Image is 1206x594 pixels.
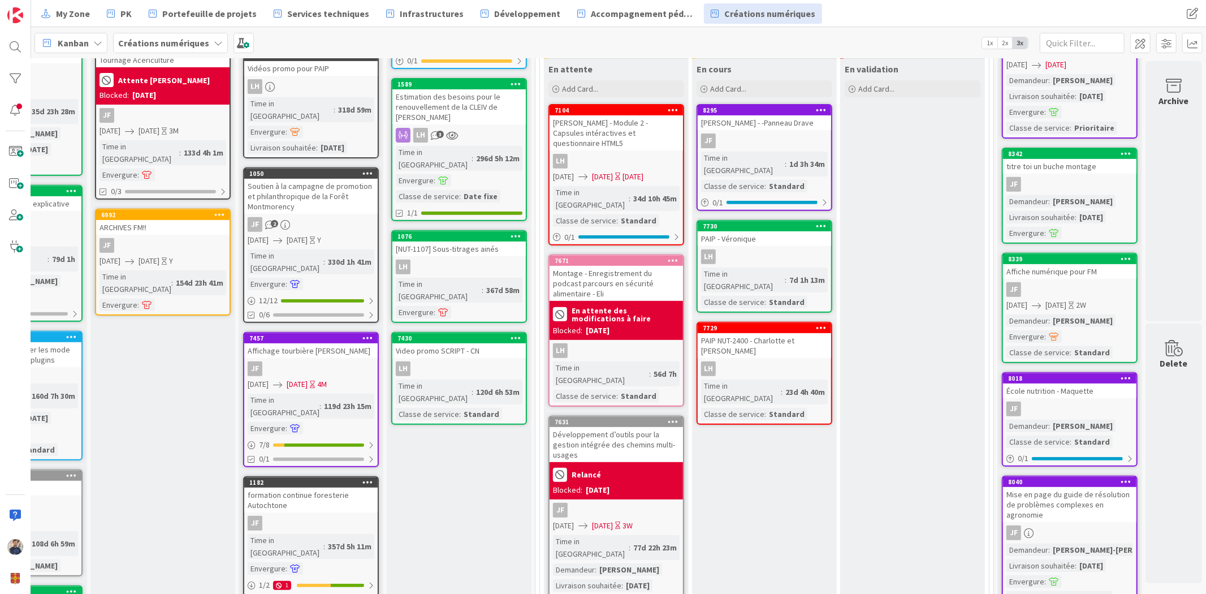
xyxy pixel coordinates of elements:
div: JF [244,516,378,531]
div: Tournage Acériculture [96,53,230,67]
div: Classe de service [553,390,616,402]
div: [DATE] [318,141,347,154]
input: Quick Filter... [1040,33,1125,53]
div: [PERSON_NAME] [1050,74,1116,87]
div: Vidéos promo pour PAIP [244,61,378,76]
span: [DATE] [248,378,269,390]
div: [NUT-1107] Sous-titrages ainés [392,242,526,256]
img: Visit kanbanzone.com [7,7,23,23]
div: 79d 1h [49,253,78,265]
div: 8295[PERSON_NAME] - -Panneau Drave [698,105,831,130]
div: 8040 [1008,478,1136,486]
div: 8339Affiche numérique pour FM [1003,254,1136,279]
span: : [286,278,287,290]
div: [DATE] [132,89,156,101]
div: 7631 [555,418,683,426]
div: 1/21 [244,578,378,592]
div: Classe de service [396,190,459,203]
div: Classe de service [1006,122,1070,134]
div: LH [553,343,568,358]
div: 0/1 [392,54,526,68]
span: 0/3 [111,186,122,197]
div: Delete [1160,356,1188,370]
span: [DATE] [248,234,269,246]
span: Add Card... [710,84,746,94]
div: 7730 [703,222,831,230]
div: 1589Estimation des besoins pour le renouvellement de la CLEIV de [PERSON_NAME] [392,79,526,124]
div: Livraison souhaitée [1006,90,1075,102]
div: 7104 [550,105,683,115]
div: 1076[NUT-1107] Sous-titrages ainés [392,231,526,256]
div: 296d 5h 12m [473,152,522,165]
div: 7671 [550,256,683,266]
span: : [137,169,139,181]
b: Créations numériques [118,37,209,49]
div: 133d 4h 1m [181,147,226,159]
div: 8342 [1003,149,1136,159]
div: Prioritaire [1071,122,1117,134]
div: 7730 [698,221,831,231]
div: LH [392,128,526,143]
div: JF [96,108,230,123]
div: Classe de service [701,296,764,308]
div: Envergure [1006,227,1044,239]
div: 1589 [392,79,526,89]
div: 1050 [249,170,378,178]
div: Classe de service [1006,346,1070,359]
div: Time in [GEOGRAPHIC_DATA] [553,186,629,211]
div: Demandeur [1006,315,1048,327]
div: Envergure [248,278,286,290]
div: LH [413,128,428,143]
span: [DATE] [100,255,120,267]
div: 1182 [244,477,378,488]
div: 8040 [1003,477,1136,487]
span: : [785,274,786,286]
div: 6992 [101,211,230,219]
span: [DATE] [592,171,613,183]
div: Demandeur [1006,420,1048,432]
div: 8342titre toi un buche montage [1003,149,1136,174]
div: Time in [GEOGRAPHIC_DATA] [396,380,472,404]
div: 8018 [1008,375,1136,382]
div: JF [1003,282,1136,297]
div: LH [392,260,526,274]
div: 7631 [550,417,683,427]
span: 0 / 1 [564,231,575,243]
div: Développement d’outils pour la gestion intégrée des chemins multi-usages [550,427,683,462]
span: : [286,126,287,138]
div: Date fixe [461,190,500,203]
span: : [764,408,766,420]
div: Envergure [1006,330,1044,343]
span: [DATE] [139,125,159,137]
div: JF [1006,282,1021,297]
div: JF [550,503,683,518]
div: Time in [GEOGRAPHIC_DATA] [701,380,781,404]
a: PK [100,3,139,24]
span: [DATE] [287,378,308,390]
div: 0/1 [550,230,683,244]
span: 0 / 1 [1018,453,1028,464]
div: Standard [16,444,58,456]
div: ARCHIVES FM!! [96,220,230,235]
div: 35d 23h 28m [29,105,78,118]
span: : [434,174,435,187]
div: Standard [766,180,807,192]
b: Relancé [572,471,601,479]
span: : [334,104,335,116]
div: 7/8 [244,438,378,452]
div: Affiche numérique pour FM [1003,264,1136,279]
div: 154d 23h 41m [173,277,226,289]
div: Time in [GEOGRAPHIC_DATA] [701,268,785,292]
div: LH [248,79,262,94]
span: Portefeuille de projets [162,7,257,20]
div: JF [1003,402,1136,416]
a: Accompagnement pédagogique [570,3,701,24]
span: : [1044,330,1046,343]
span: : [459,408,461,420]
div: 367d 58m [483,284,522,296]
div: 7457 [249,334,378,342]
span: : [629,192,630,205]
span: : [1048,195,1050,208]
div: JF [701,134,716,148]
div: 8295 [698,105,831,115]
